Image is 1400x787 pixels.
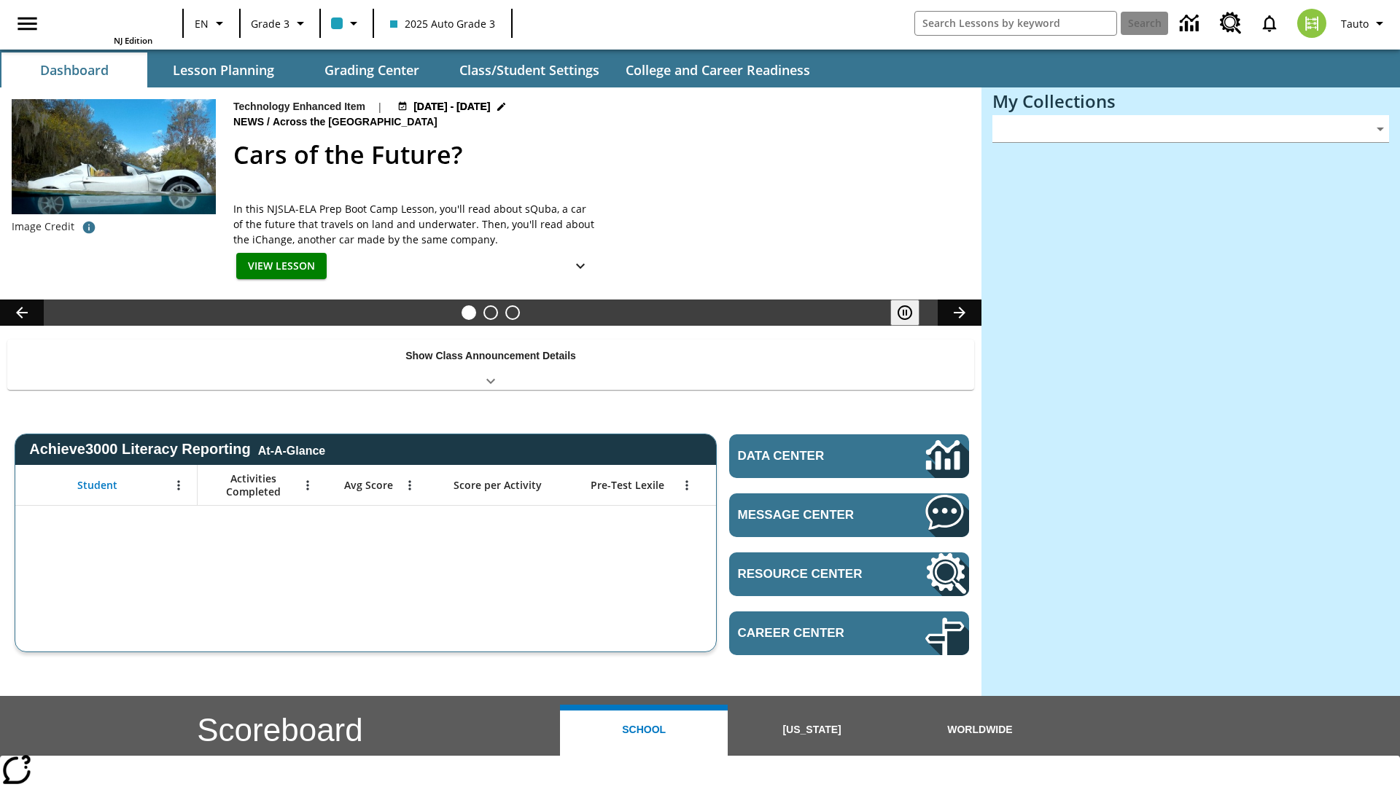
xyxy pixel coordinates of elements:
span: Grade 3 [251,16,289,31]
button: Worldwide [896,705,1064,756]
span: Data Center [738,449,876,463]
span: Message Center [738,508,882,522]
button: Open Menu [676,474,698,496]
a: Data Center [1171,4,1211,44]
span: News [233,114,267,130]
span: Tauto [1341,16,1369,31]
button: College and Career Readiness [614,52,822,87]
button: Show Details [566,253,595,280]
button: Slide 3 Career Lesson [505,305,520,320]
button: Grade: Grade 3, Select a grade [245,10,315,36]
span: / [267,116,270,128]
button: Grading Center [299,52,445,87]
span: 2025 Auto Grade 3 [390,16,495,31]
div: In this NJSLA-ELA Prep Boot Camp Lesson, you'll read about sQuba, a car of the future that travel... [233,201,598,247]
a: Home [58,6,152,35]
button: Photo credit: AP [74,214,104,240]
button: Open Menu [297,474,319,496]
button: Slide 1 Cars of the Future? [462,305,476,320]
h2: Cars of the Future? [233,136,964,173]
a: Resource Center, Will open in new tab [1211,4,1251,43]
button: View Lesson [236,253,327,280]
img: High-tech automobile treading water. [12,99,216,237]
a: Message Center [729,493,969,537]
span: EN [195,16,209,31]
span: Across the [GEOGRAPHIC_DATA] [273,114,440,130]
span: NJ Edition [114,35,152,46]
button: Pause [890,299,919,326]
button: Language: EN, Select a language [188,10,235,36]
button: Select a new avatar [1288,4,1335,42]
span: Achieve3000 Literacy Reporting [29,441,325,458]
p: Technology Enhanced Item [233,99,365,114]
button: Slide 2 Pre-release lesson [483,305,498,320]
a: Career Center [729,611,969,655]
button: Jul 01 - Aug 01 Choose Dates [394,99,510,114]
button: Open Menu [168,474,190,496]
button: Lesson Planning [150,52,296,87]
button: Class/Student Settings [448,52,611,87]
button: School [560,705,728,756]
span: [DATE] - [DATE] [413,99,490,114]
div: At-A-Glance [258,442,325,458]
img: avatar image [1297,9,1326,38]
span: Activities Completed [205,472,301,498]
div: Home [58,4,152,46]
span: Career Center [738,626,882,641]
button: Lesson carousel, Next [938,299,981,326]
div: Show Class Announcement Details [7,340,974,390]
span: Score per Activity [454,479,542,492]
button: Open Menu [399,474,421,496]
span: Avg Score [344,479,393,492]
span: Resource Center [738,567,882,582]
h3: My Collections [992,91,1389,111]
a: Resource Center, Will open in new tab [729,552,969,596]
a: Data Center [729,434,969,478]
button: Dashboard [1,52,147,87]
div: Pause [890,299,934,326]
button: Profile/Settings [1335,10,1394,36]
button: [US_STATE] [728,705,895,756]
span: Pre-Test Lexile [591,479,664,492]
span: Student [77,479,117,492]
button: Open side menu [6,2,49,45]
input: search field [915,12,1116,35]
p: Show Class Announcement Details [405,348,576,364]
span: | [377,99,383,114]
p: Image Credit [12,219,74,234]
a: Notifications [1251,4,1288,42]
button: Class color is light blue. Change class color [325,10,368,36]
